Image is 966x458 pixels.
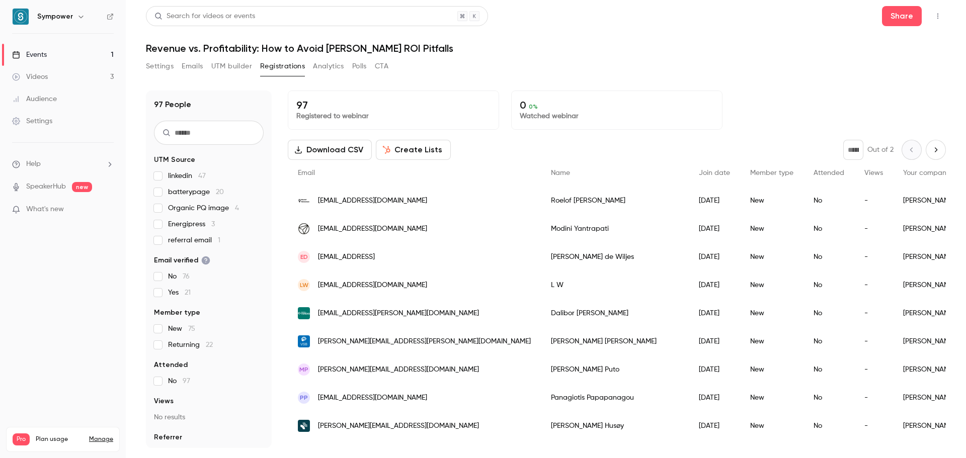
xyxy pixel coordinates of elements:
[296,111,491,121] p: Registered to webinar
[803,327,854,355] div: No
[520,99,714,111] p: 0
[318,196,427,206] span: [EMAIL_ADDRESS][DOMAIN_NAME]
[689,299,740,327] div: [DATE]
[699,169,730,176] span: Join date
[740,412,803,440] div: New
[168,219,215,229] span: Energipress
[854,299,893,327] div: -
[211,58,252,74] button: UTM builder
[740,271,803,299] div: New
[298,223,310,235] img: afry.com
[318,252,375,262] span: [EMAIL_ADDRESS]
[541,355,689,384] div: [PERSON_NAME] Puto
[541,327,689,355] div: [PERSON_NAME] [PERSON_NAME]
[854,243,893,271] div: -
[185,289,191,296] span: 21
[375,58,388,74] button: CTA
[689,243,740,271] div: [DATE]
[154,360,188,370] span: Attended
[803,243,854,271] div: No
[520,111,714,121] p: Watched webinar
[296,99,491,111] p: 97
[867,145,894,155] p: Out of 2
[740,384,803,412] div: New
[803,355,854,384] div: No
[12,94,57,104] div: Audience
[12,72,48,82] div: Videos
[288,140,372,160] button: Download CSV
[72,182,92,192] span: new
[318,364,479,375] span: [PERSON_NAME][EMAIL_ADDRESS][DOMAIN_NAME]
[740,299,803,327] div: New
[183,378,190,385] span: 97
[318,280,427,291] span: [EMAIL_ADDRESS][DOMAIN_NAME]
[168,288,191,298] span: Yes
[803,412,854,440] div: No
[803,271,854,299] div: No
[740,215,803,243] div: New
[740,355,803,384] div: New
[168,203,239,213] span: Organic PQ image
[26,181,66,192] a: SpeakerHub
[260,58,305,74] button: Registrations
[689,327,740,355] div: [DATE]
[154,432,182,442] span: Referrer
[854,327,893,355] div: -
[926,140,946,160] button: Next page
[168,187,224,197] span: batterypage
[318,336,531,347] span: [PERSON_NAME][EMAIL_ADDRESS][PERSON_NAME][DOMAIN_NAME]
[211,221,215,228] span: 3
[235,205,239,212] span: 4
[146,58,174,74] button: Settings
[37,12,73,22] h6: Sympower
[541,271,689,299] div: L W
[168,376,190,386] span: No
[803,384,854,412] div: No
[216,189,224,196] span: 20
[854,355,893,384] div: -
[300,393,308,402] span: PP
[313,58,344,74] button: Analytics
[689,271,740,299] div: [DATE]
[218,237,220,244] span: 1
[541,215,689,243] div: Modini Yantrapati
[298,169,315,176] span: Email
[168,171,206,181] span: linkedin
[803,299,854,327] div: No
[154,412,264,422] p: No results
[198,172,206,179] span: 47
[183,273,190,280] span: 76
[551,169,570,176] span: Name
[882,6,922,26] button: Share
[298,195,310,207] img: roelofreineman.com
[750,169,793,176] span: Member type
[154,308,200,318] span: Member type
[740,327,803,355] div: New
[541,299,689,327] div: Dalibor [PERSON_NAME]
[12,50,47,60] div: Events
[740,187,803,215] div: New
[12,116,52,126] div: Settings
[13,433,30,445] span: Pro
[318,393,427,403] span: [EMAIL_ADDRESS][DOMAIN_NAME]
[13,9,29,25] img: Sympower
[89,435,113,443] a: Manage
[814,169,844,176] span: Attended
[541,243,689,271] div: [PERSON_NAME] de Wiljes
[300,281,308,290] span: LW
[26,204,64,215] span: What's new
[298,307,310,319] img: montelnews.com
[541,187,689,215] div: Roelof [PERSON_NAME]
[740,243,803,271] div: New
[529,103,538,110] span: 0 %
[154,11,255,22] div: Search for videos or events
[803,187,854,215] div: No
[689,355,740,384] div: [DATE]
[188,325,195,332] span: 75
[854,215,893,243] div: -
[36,435,83,443] span: Plan usage
[541,412,689,440] div: [PERSON_NAME] Husøy
[803,215,854,243] div: No
[541,384,689,412] div: Panagiotis Papapanagou
[12,159,114,169] li: help-dropdown-opener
